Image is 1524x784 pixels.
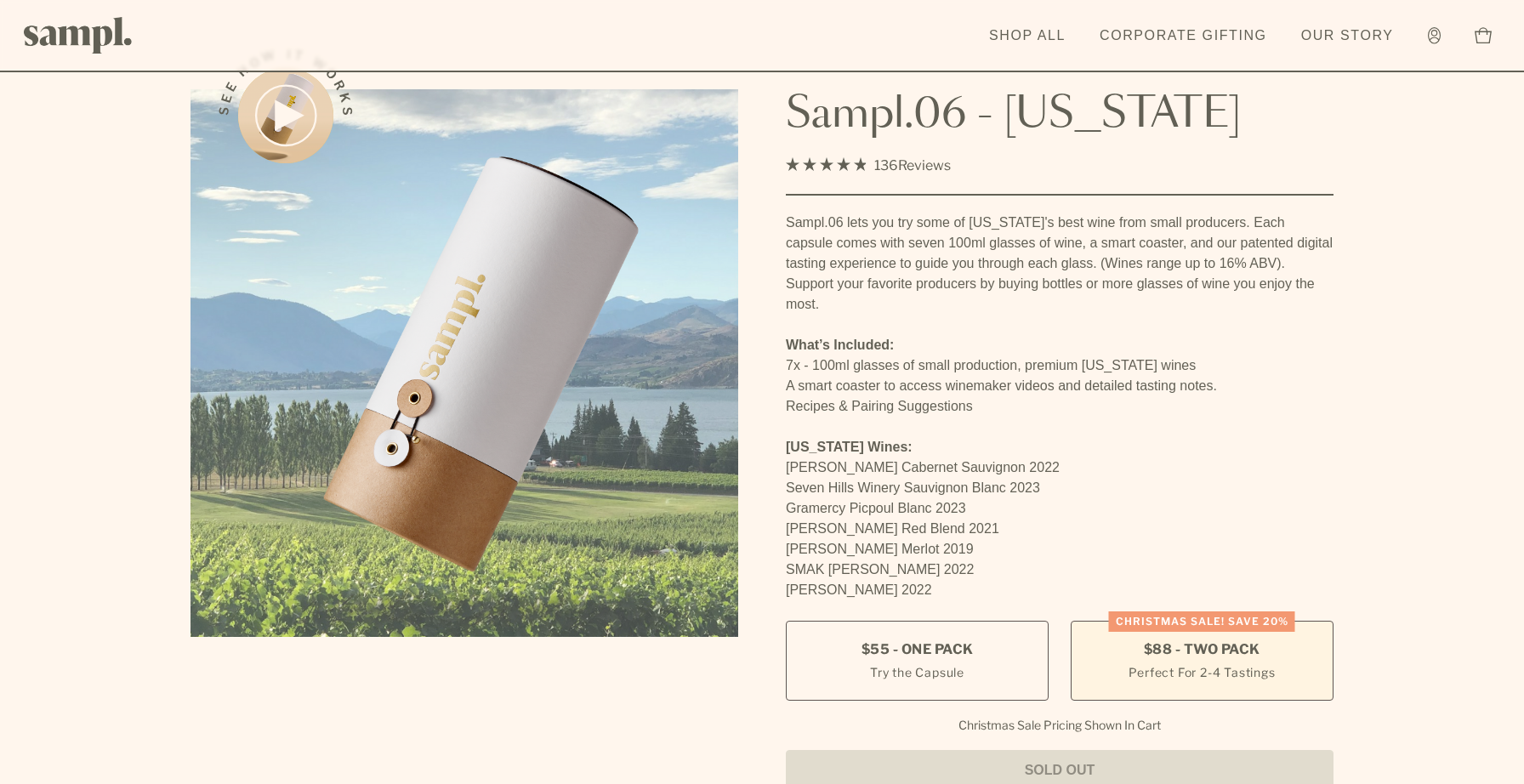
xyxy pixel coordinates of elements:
img: Sampl.06 - Washington [190,89,738,637]
a: Shop All [981,17,1074,54]
a: Corporate Gifting [1091,17,1276,54]
li: Recipes & Pairing Suggestions [786,396,1333,417]
li: A smart coaster to access winemaker videos and detailed tasting notes. [786,376,1333,396]
span: 136 [874,157,898,173]
button: See how it works [238,68,333,163]
small: Perfect For 2-4 Tastings [1129,663,1275,681]
span: $55 - One Pack [862,640,974,659]
span: $88 - Two Pack [1144,640,1260,659]
strong: What’s Included: [786,338,894,352]
p: [PERSON_NAME] Cabernet Sauvignon 2022 Seven Hills Winery Sauvignon Blanc 2023 Gramercy Picpoul Bl... [786,457,1333,600]
div: 136Reviews [786,154,951,177]
small: Try the Capsule [870,663,964,681]
strong: [US_STATE] Wines: [786,440,913,454]
div: Christmas SALE! Save 20% [1109,611,1295,632]
li: 7x - 100ml glasses of small production, premium [US_STATE] wines [786,355,1333,376]
p: Sampl.06 lets you try some of [US_STATE]'s best wine from small producers. Each capsule comes wit... [786,213,1333,315]
a: Our Story [1293,17,1402,54]
h1: Sampl.06 - [US_STATE] [786,89,1333,140]
img: Sampl logo [24,17,133,54]
li: Christmas Sale Pricing Shown In Cart [950,718,1169,733]
span: Reviews [898,157,951,173]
